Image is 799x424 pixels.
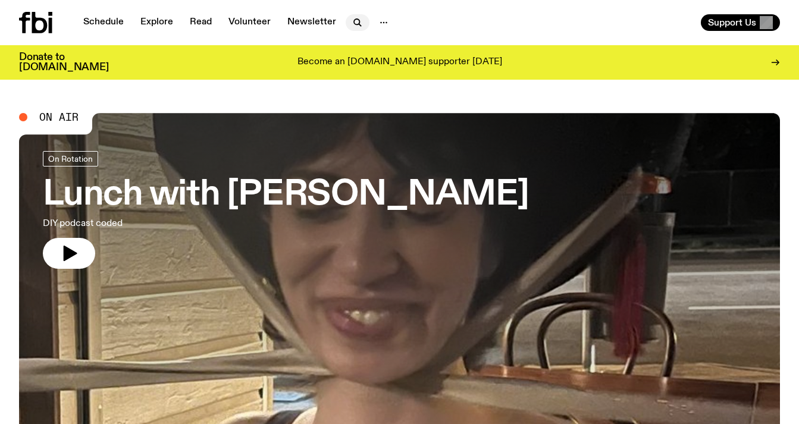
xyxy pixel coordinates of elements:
a: Explore [133,14,180,31]
a: Read [183,14,219,31]
a: Volunteer [221,14,278,31]
p: DIY podcast coded [43,216,347,231]
a: Newsletter [280,14,343,31]
span: On Air [39,112,79,123]
h3: Donate to [DOMAIN_NAME] [19,52,109,73]
p: Become an [DOMAIN_NAME] supporter [DATE] [297,57,502,68]
span: Support Us [708,17,756,28]
h3: Lunch with [PERSON_NAME] [43,178,529,212]
span: On Rotation [48,154,93,163]
a: Schedule [76,14,131,31]
a: Lunch with [PERSON_NAME]DIY podcast coded [43,151,529,269]
button: Support Us [701,14,780,31]
a: On Rotation [43,151,98,167]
